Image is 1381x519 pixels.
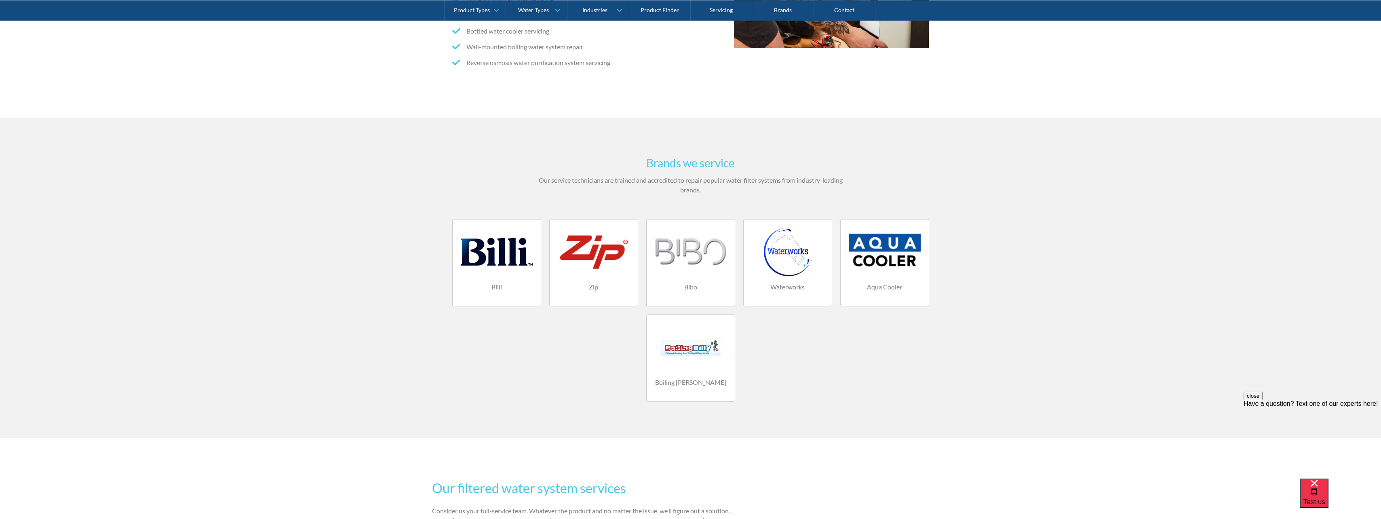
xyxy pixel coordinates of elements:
div: Product Types [454,6,490,13]
h2: Our filtered water system services [432,479,742,498]
h4: Aqua Cooler [849,282,921,292]
iframe: podium webchat widget bubble [1300,479,1381,519]
div: Industries [582,6,607,13]
h4: Bibo [655,282,727,292]
a: Zip [549,219,638,306]
li: Wall-mounted boiling water system repair [452,42,687,52]
h4: Boiling [PERSON_NAME] [655,378,727,387]
h4: Zip [558,282,630,292]
h3: Brands we service [533,154,848,171]
a: Bibo [646,219,735,306]
a: Billi [452,219,541,306]
li: Bottled water cooler servicing [452,26,687,36]
iframe: podium webchat widget prompt [1244,392,1381,489]
a: Aqua Cooler [840,219,929,306]
h4: Waterworks [752,282,824,292]
h4: Billi [461,282,533,292]
p: Our service technicians are trained and accredited to repair popular water filter systems from in... [533,175,848,195]
a: Waterworks [743,219,832,306]
a: Boiling [PERSON_NAME] [646,314,735,402]
div: Water Types [518,6,549,13]
li: Reverse osmosis water purification system servicing [452,58,687,68]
